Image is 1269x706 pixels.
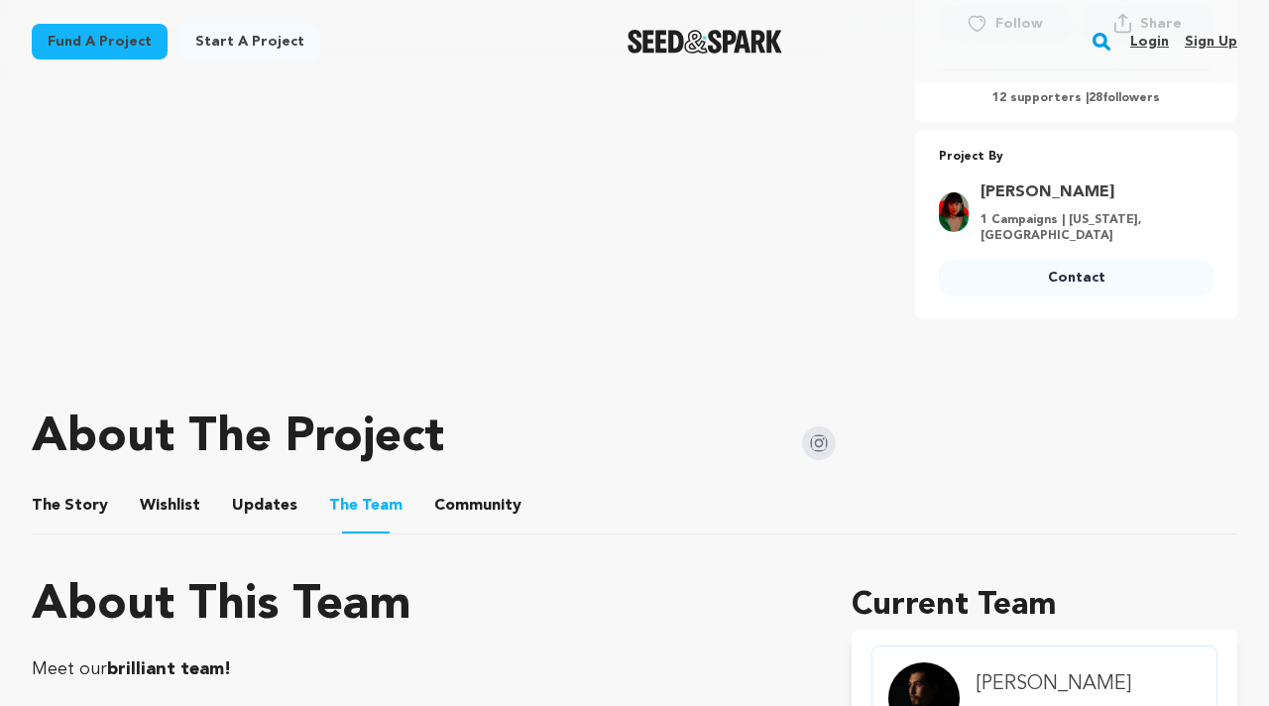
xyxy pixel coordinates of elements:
[232,494,297,518] span: Updates
[107,660,231,678] strong: brilliant team!
[32,494,60,518] span: The
[329,494,403,518] span: Team
[32,494,108,518] span: Story
[939,146,1213,169] p: Project By
[329,494,358,518] span: The
[32,582,411,630] h1: About This Team
[939,90,1213,106] p: 12 supporters | followers
[32,24,168,59] a: Fund a project
[140,494,200,518] span: Wishlist
[179,24,320,59] a: Start a project
[1185,26,1237,58] a: Sign up
[981,212,1202,244] p: 1 Campaigns | [US_STATE], [GEOGRAPHIC_DATA]
[976,670,1131,698] h4: [PERSON_NAME]
[32,414,444,462] h1: About The Project
[981,180,1202,204] a: Goto Reyna Torres profile
[939,260,1213,295] a: Contact
[852,582,1237,630] h1: Current Team
[32,653,804,685] p: Meet our
[1130,26,1169,58] a: Login
[434,494,521,518] span: Community
[628,30,783,54] a: Seed&Spark Homepage
[939,192,969,232] img: 0459f0b7b8c19f06.png
[802,426,836,460] img: Seed&Spark Instagram Icon
[1089,92,1102,104] span: 28
[628,30,783,54] img: Seed&Spark Logo Dark Mode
